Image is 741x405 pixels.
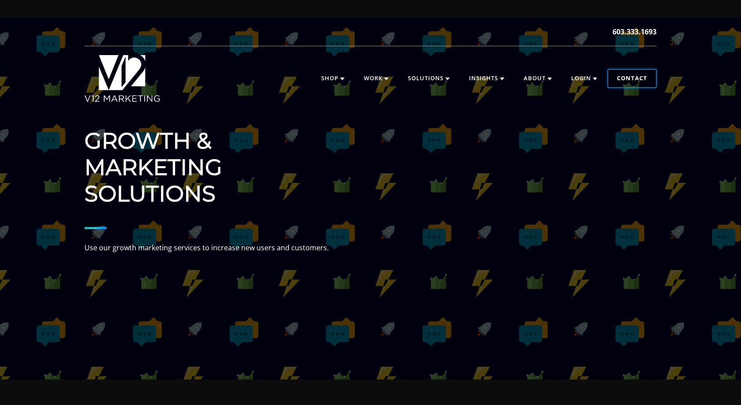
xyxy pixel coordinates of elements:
iframe: Chat Widget [583,303,741,405]
a: Insights [460,70,513,87]
a: Work [355,70,397,87]
a: About [515,70,561,87]
a: 603.333.1693 [613,26,657,37]
h1: Growth & Marketing Solutions [84,128,348,207]
a: Solutions [399,70,459,87]
a: Login [562,70,606,87]
p: Use our growth marketing services to increase new users and customers. [84,242,348,254]
a: Shop [312,70,353,87]
img: V12 MARKETING Logo New Hampshire Marketing Agency [84,55,160,102]
a: Contact [608,70,656,87]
